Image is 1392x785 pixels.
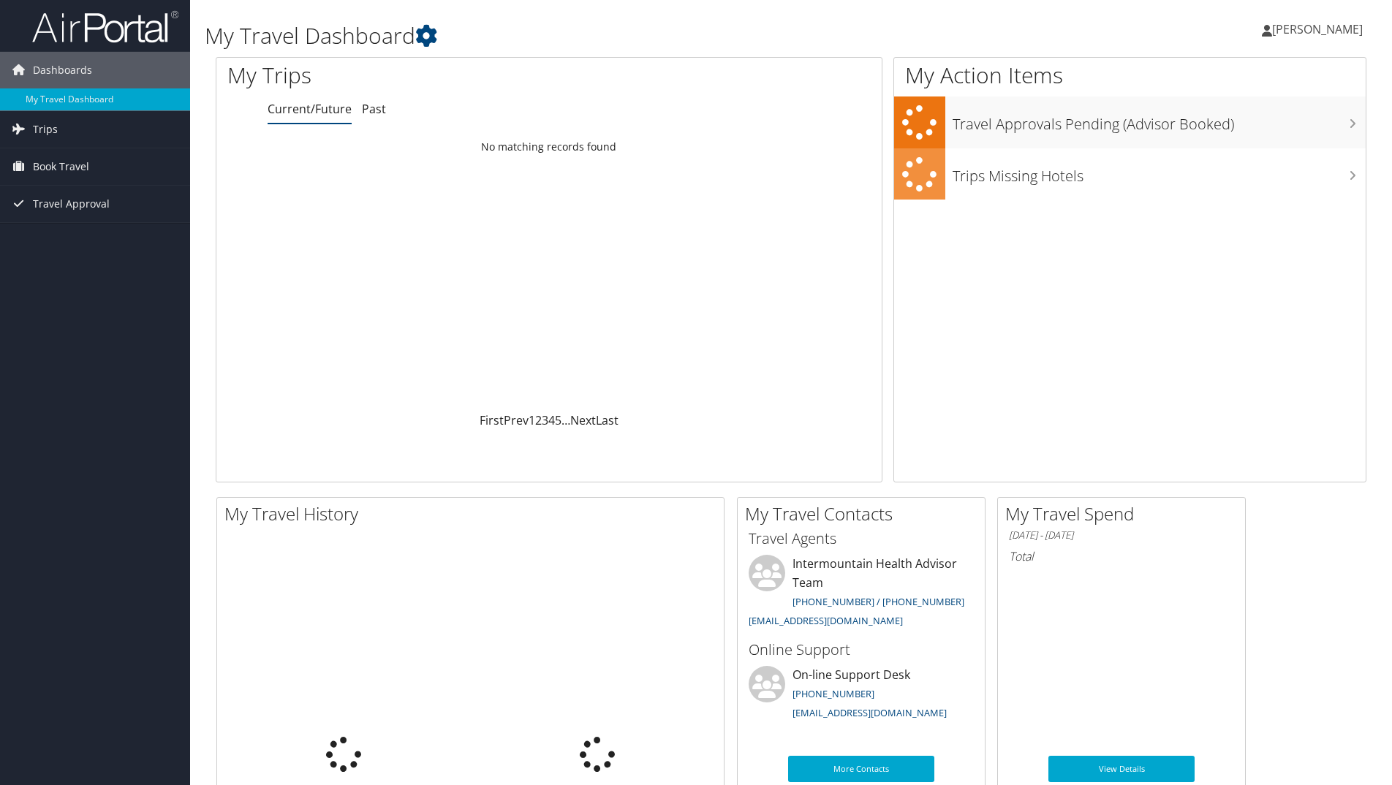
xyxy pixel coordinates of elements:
td: No matching records found [216,134,882,160]
a: More Contacts [788,756,934,782]
a: First [480,412,504,428]
h1: My Action Items [894,60,1366,91]
span: Trips [33,111,58,148]
a: [PHONE_NUMBER] / [PHONE_NUMBER] [793,595,964,608]
h6: Total [1009,548,1234,564]
a: Current/Future [268,101,352,117]
span: [PERSON_NAME] [1272,21,1363,37]
a: 5 [555,412,561,428]
span: Travel Approval [33,186,110,222]
a: Past [362,101,386,117]
a: 2 [535,412,542,428]
span: … [561,412,570,428]
h3: Online Support [749,640,974,660]
a: [PERSON_NAME] [1262,7,1377,51]
img: airportal-logo.png [32,10,178,44]
a: 4 [548,412,555,428]
span: Dashboards [33,52,92,88]
a: [PHONE_NUMBER] [793,687,874,700]
h6: [DATE] - [DATE] [1009,528,1234,542]
h3: Travel Approvals Pending (Advisor Booked) [953,107,1366,134]
h1: My Travel Dashboard [205,20,986,51]
span: Book Travel [33,148,89,185]
h3: Trips Missing Hotels [953,159,1366,186]
h3: Travel Agents [749,528,974,549]
a: [EMAIL_ADDRESS][DOMAIN_NAME] [749,614,903,627]
h2: My Travel History [224,501,724,526]
a: Prev [504,412,529,428]
li: On-line Support Desk [741,666,981,726]
h2: My Travel Contacts [745,501,985,526]
a: Next [570,412,596,428]
a: View Details [1048,756,1195,782]
h1: My Trips [227,60,594,91]
a: 3 [542,412,548,428]
a: Trips Missing Hotels [894,148,1366,200]
a: [EMAIL_ADDRESS][DOMAIN_NAME] [793,706,947,719]
h2: My Travel Spend [1005,501,1245,526]
a: Last [596,412,619,428]
a: Travel Approvals Pending (Advisor Booked) [894,96,1366,148]
li: Intermountain Health Advisor Team [741,555,981,633]
a: 1 [529,412,535,428]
